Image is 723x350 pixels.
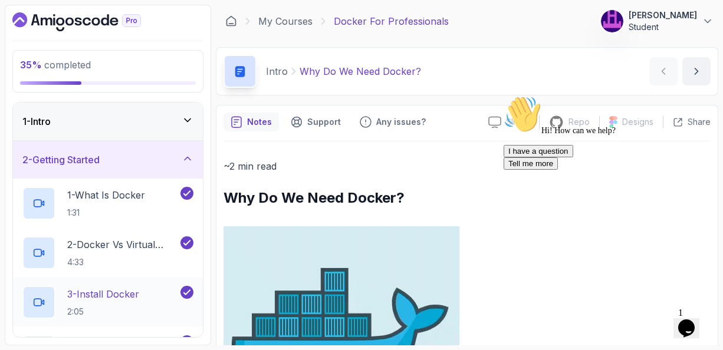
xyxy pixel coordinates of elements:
[284,113,348,131] button: Support button
[5,67,59,79] button: Tell me more
[673,303,711,338] iframe: chat widget
[629,9,697,21] p: [PERSON_NAME]
[224,189,711,207] h2: Why Do We Need Docker?
[13,103,203,140] button: 1-Intro
[67,306,139,318] p: 2:05
[22,187,193,220] button: 1-What Is Docker1:31
[67,237,178,252] p: 2 - Docker vs Virtual Machines
[334,14,449,28] p: Docker For Professionals
[224,113,279,131] button: notes button
[353,113,433,131] button: Feedback button
[22,153,100,167] h3: 2 - Getting Started
[682,57,711,85] button: next content
[224,158,711,174] p: ~2 min read
[20,59,91,71] span: completed
[266,64,288,78] p: Intro
[225,15,237,27] a: Dashboard
[22,236,193,269] button: 2-Docker vs Virtual Machines4:33
[5,35,117,44] span: Hi! How can we help?
[649,57,678,85] button: previous content
[376,116,426,128] p: Any issues?
[5,54,74,67] button: I have a question
[5,5,217,79] div: 👋Hi! How can we help?I have a questionTell me more
[67,207,145,219] p: 1:31
[13,141,203,179] button: 2-Getting Started
[12,12,168,31] a: Dashboard
[629,21,697,33] p: Student
[22,286,193,319] button: 3-Install Docker2:05
[499,91,711,297] iframe: chat widget
[22,114,51,128] h3: 1 - Intro
[67,256,178,268] p: 4:33
[307,116,341,128] p: Support
[300,64,421,78] p: Why Do We Need Docker?
[247,116,272,128] p: Notes
[67,188,145,202] p: 1 - What Is Docker
[67,287,139,301] p: 3 - Install Docker
[20,59,42,71] span: 35 %
[5,5,42,42] img: :wave:
[258,14,313,28] a: My Courses
[600,9,714,33] button: user profile image[PERSON_NAME]Student
[601,10,623,32] img: user profile image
